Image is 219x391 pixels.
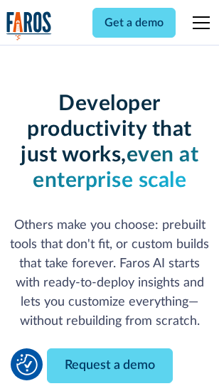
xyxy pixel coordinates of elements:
button: Cookie Settings [16,354,38,375]
a: Request a demo [47,348,173,383]
a: Get a demo [92,8,176,38]
img: Logo of the analytics and reporting company Faros. [6,11,52,41]
div: menu [184,6,213,40]
strong: Developer productivity that just works, [21,93,192,166]
img: Revisit consent button [16,354,38,375]
p: Others make you choose: prebuilt tools that don't fit, or custom builds that take forever. Faros ... [6,216,213,331]
a: home [6,11,52,41]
